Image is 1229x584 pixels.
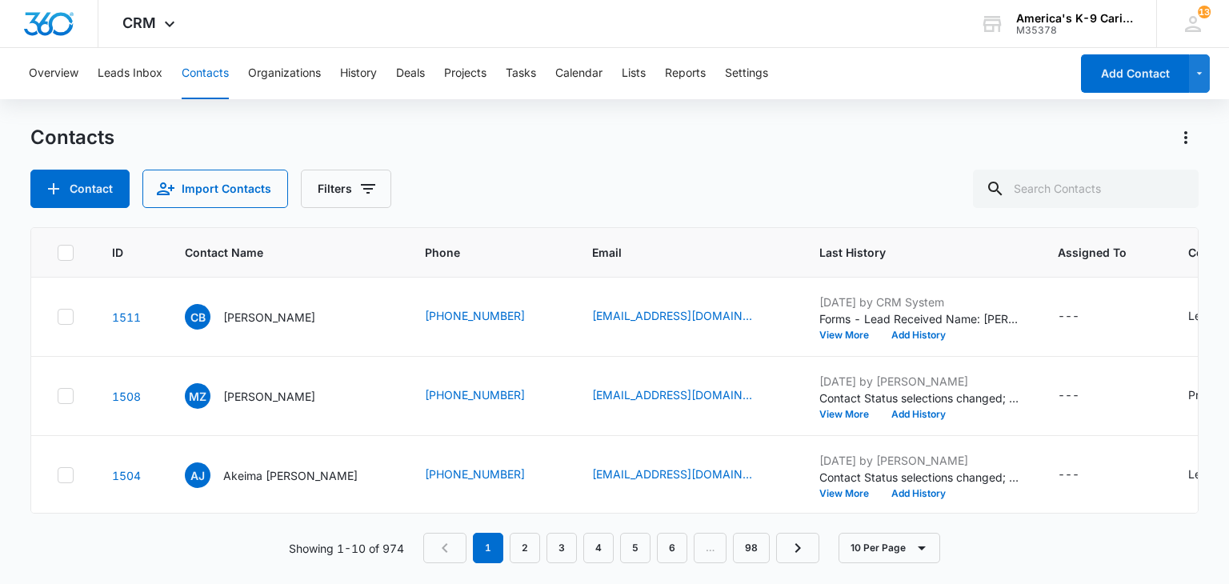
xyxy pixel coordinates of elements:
[1058,307,1079,326] div: ---
[592,466,781,485] div: Email - Akeimawitchard@gmail.com - Select to Edit Field
[1198,6,1211,18] span: 13
[973,170,1199,208] input: Search Contacts
[473,533,503,563] em: 1
[425,307,554,326] div: Phone - (804) 815-2321 - Select to Edit Field
[819,310,1019,327] p: Forms - Lead Received Name: [PERSON_NAME] Email: [EMAIL_ADDRESS][DOMAIN_NAME] Phone: [PHONE_NUMBE...
[725,48,768,99] button: Settings
[733,533,770,563] a: Page 98
[819,410,880,419] button: View More
[112,244,123,261] span: ID
[340,48,377,99] button: History
[98,48,162,99] button: Leads Inbox
[819,373,1019,390] p: [DATE] by [PERSON_NAME]
[1016,25,1133,36] div: account id
[1058,386,1079,406] div: ---
[1173,125,1199,150] button: Actions
[423,533,819,563] nav: Pagination
[1188,307,1215,324] div: Lead
[819,330,880,340] button: View More
[1058,466,1108,485] div: Assigned To - - Select to Edit Field
[396,48,425,99] button: Deals
[592,244,758,261] span: Email
[819,469,1019,486] p: Contact Status selections changed; New Lead was removed and Contacted / Engaged was added.
[620,533,651,563] a: Page 5
[1058,307,1108,326] div: Assigned To - - Select to Edit Field
[1016,12,1133,25] div: account name
[185,244,363,261] span: Contact Name
[1058,386,1108,406] div: Assigned To - - Select to Edit Field
[819,244,996,261] span: Last History
[1058,466,1079,485] div: ---
[185,383,210,409] span: MZ
[665,48,706,99] button: Reports
[592,386,781,406] div: Email - mirjanazaka@gmail.com - Select to Edit Field
[657,533,687,563] a: Page 6
[112,469,141,482] a: Navigate to contact details page for Akeima Jallow
[185,462,386,488] div: Contact Name - Akeima Jallow - Select to Edit Field
[289,540,404,557] p: Showing 1-10 of 974
[425,244,530,261] span: Phone
[248,48,321,99] button: Organizations
[29,48,78,99] button: Overview
[880,330,957,340] button: Add History
[425,386,525,403] a: [PHONE_NUMBER]
[546,533,577,563] a: Page 3
[30,126,114,150] h1: Contacts
[185,304,210,330] span: CB
[185,383,344,409] div: Contact Name - Mirjana Zaka - Select to Edit Field
[819,294,1019,310] p: [DATE] by CRM System
[880,489,957,498] button: Add History
[223,467,358,484] p: Akeima [PERSON_NAME]
[30,170,130,208] button: Add Contact
[112,310,141,324] a: Navigate to contact details page for Colleen Brownley
[819,489,880,498] button: View More
[592,307,781,326] div: Email - colleenbrownley@gmail.com - Select to Edit Field
[555,48,602,99] button: Calendar
[592,386,752,403] a: [EMAIL_ADDRESS][DOMAIN_NAME]
[444,48,486,99] button: Projects
[819,452,1019,469] p: [DATE] by [PERSON_NAME]
[425,466,554,485] div: Phone - (727) 902-6088 - Select to Edit Field
[622,48,646,99] button: Lists
[1188,466,1215,482] div: Lead
[1081,54,1189,93] button: Add Contact
[592,307,752,324] a: [EMAIL_ADDRESS][DOMAIN_NAME]
[510,533,540,563] a: Page 2
[185,462,210,488] span: AJ
[1198,6,1211,18] div: notifications count
[182,48,229,99] button: Contacts
[425,466,525,482] a: [PHONE_NUMBER]
[583,533,614,563] a: Page 4
[819,390,1019,406] p: Contact Status selections changed; None was removed and Consultation Scheduled was added.
[142,170,288,208] button: Import Contacts
[880,410,957,419] button: Add History
[122,14,156,31] span: CRM
[839,533,940,563] button: 10 Per Page
[223,309,315,326] p: [PERSON_NAME]
[301,170,391,208] button: Filters
[425,386,554,406] div: Phone - (703) 539-9762 - Select to Edit Field
[776,533,819,563] a: Next Page
[506,48,536,99] button: Tasks
[592,466,752,482] a: [EMAIL_ADDRESS][DOMAIN_NAME]
[425,307,525,324] a: [PHONE_NUMBER]
[185,304,344,330] div: Contact Name - Colleen Brownley - Select to Edit Field
[1058,244,1127,261] span: Assigned To
[223,388,315,405] p: [PERSON_NAME]
[112,390,141,403] a: Navigate to contact details page for Mirjana Zaka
